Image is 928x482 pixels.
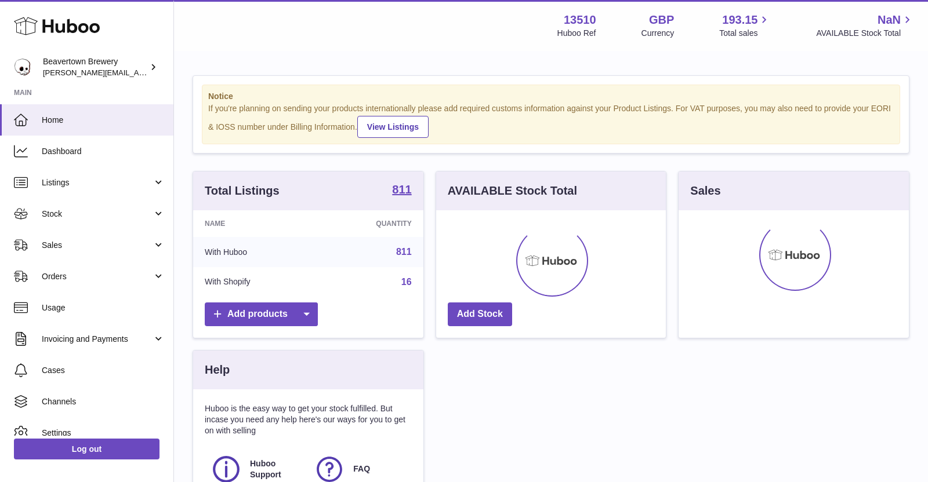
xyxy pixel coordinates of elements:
div: Currency [641,28,675,39]
a: 16 [401,277,412,287]
h3: AVAILABLE Stock Total [448,183,577,199]
p: Huboo is the easy way to get your stock fulfilled. But incase you need any help here's our ways f... [205,403,412,436]
span: Stock [42,209,153,220]
span: Listings [42,177,153,188]
span: Cases [42,365,165,376]
td: With Shopify [193,267,317,297]
span: AVAILABLE Stock Total [816,28,914,39]
span: Dashboard [42,146,165,157]
div: Huboo Ref [557,28,596,39]
span: FAQ [353,463,370,474]
span: Total sales [719,28,771,39]
span: Usage [42,302,165,313]
span: Sales [42,240,153,251]
span: Channels [42,396,165,407]
span: Invoicing and Payments [42,334,153,345]
span: [PERSON_NAME][EMAIL_ADDRESS][PERSON_NAME][DOMAIN_NAME] [43,68,295,77]
a: NaN AVAILABLE Stock Total [816,12,914,39]
a: Add products [205,302,318,326]
span: Huboo Support [250,458,301,480]
span: NaN [878,12,901,28]
a: 811 [392,184,411,198]
h3: Help [205,362,230,378]
span: Home [42,115,165,126]
th: Name [193,210,317,237]
div: Beavertown Brewery [43,56,147,78]
td: With Huboo [193,237,317,267]
strong: 811 [392,184,411,195]
strong: Notice [208,91,894,102]
strong: GBP [649,12,674,28]
strong: 13510 [564,12,596,28]
h3: Sales [690,183,720,199]
a: Log out [14,439,159,459]
a: 193.15 Total sales [719,12,771,39]
span: Orders [42,271,153,282]
a: 811 [396,247,412,257]
a: Add Stock [448,302,512,326]
span: 193.15 [722,12,757,28]
a: View Listings [357,116,429,138]
span: Settings [42,428,165,439]
th: Quantity [317,210,423,237]
div: If you're planning on sending your products internationally please add required customs informati... [208,103,894,138]
h3: Total Listings [205,183,280,199]
img: richard.gilbert-cross@beavertownbrewery.co.uk [14,59,31,76]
